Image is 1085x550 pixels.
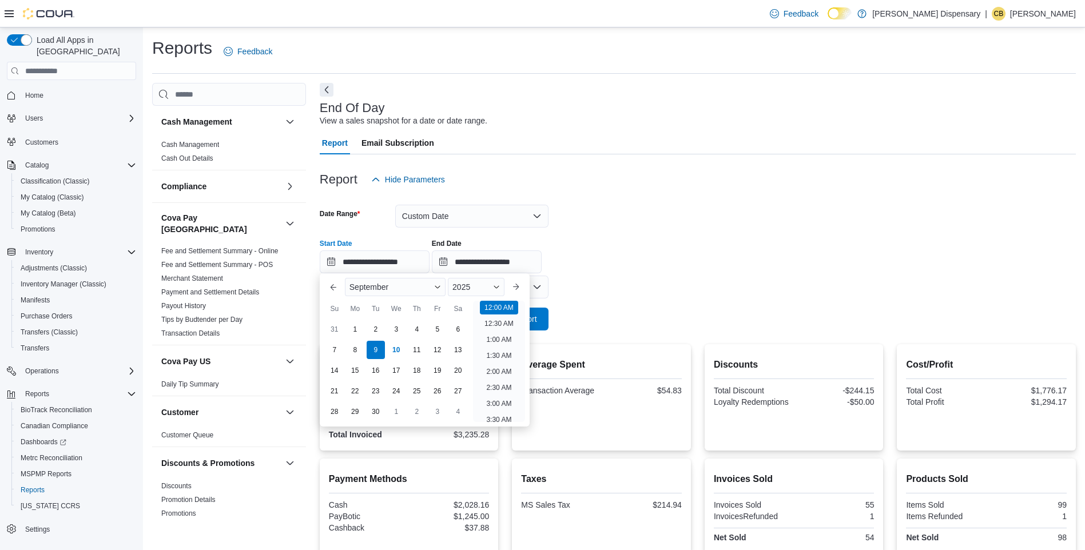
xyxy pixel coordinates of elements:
[325,361,344,380] div: day-14
[367,361,385,380] div: day-16
[507,278,525,296] button: Next month
[25,525,50,534] span: Settings
[714,533,746,542] strong: Net Sold
[161,246,279,256] span: Fee and Settlement Summary - Online
[796,512,874,521] div: 1
[324,319,468,422] div: September, 2025
[2,521,141,537] button: Settings
[449,402,467,421] div: day-4
[387,361,406,380] div: day-17
[16,293,54,307] a: Manifests
[714,500,792,509] div: Invoices Sold
[387,341,406,359] div: day-10
[325,382,344,400] div: day-21
[21,111,47,125] button: Users
[161,116,281,127] button: Cash Management
[320,101,385,115] h3: End Of Day
[21,264,87,273] span: Adjustments (Classic)
[408,402,426,421] div: day-2
[161,329,220,338] span: Transaction Details
[161,431,213,439] a: Customer Queue
[152,377,306,396] div: Cova Pay US
[21,405,92,415] span: BioTrack Reconciliation
[283,354,297,368] button: Cova Pay US
[324,278,343,296] button: Previous Month
[16,222,60,236] a: Promotions
[16,419,136,433] span: Canadian Compliance
[161,315,243,324] span: Tips by Budtender per Day
[828,7,852,19] input: Dark Mode
[325,320,344,338] div: day-31
[714,397,792,406] div: Loyalty Redemptions
[320,250,430,273] input: Press the down key to enter a popover containing a calendar. Press the escape key to close the po...
[346,382,364,400] div: day-22
[161,356,281,367] button: Cova Pay US
[21,522,136,536] span: Settings
[161,141,219,149] a: Cash Management
[161,457,281,469] button: Discounts & Promotions
[21,344,49,353] span: Transfers
[11,418,141,434] button: Canadian Compliance
[16,435,136,449] span: Dashboards
[16,467,136,481] span: MSPMP Reports
[16,499,85,513] a: [US_STATE] CCRS
[21,312,73,321] span: Purchase Orders
[521,472,682,486] h2: Taxes
[152,138,306,170] div: Cash Management
[2,110,141,126] button: Users
[872,7,980,21] p: [PERSON_NAME] Dispensary
[161,481,192,491] span: Discounts
[387,402,406,421] div: day-1
[325,341,344,359] div: day-7
[989,512,1067,521] div: 1
[346,361,364,380] div: day-15
[161,406,281,418] button: Customer
[432,239,462,248] label: End Date
[283,456,297,470] button: Discounts & Promotions
[473,301,525,422] ul: Time
[994,7,1004,21] span: CB
[906,512,984,521] div: Items Refunded
[161,154,213,163] span: Cash Out Details
[2,363,141,379] button: Operations
[387,300,406,318] div: We
[985,7,987,21] p: |
[449,361,467,380] div: day-20
[989,500,1067,509] div: 99
[11,276,141,292] button: Inventory Manager (Classic)
[21,387,136,401] span: Reports
[25,248,53,257] span: Inventory
[11,498,141,514] button: [US_STATE] CCRS
[16,499,136,513] span: Washington CCRS
[21,296,50,305] span: Manifests
[367,341,385,359] div: day-9
[16,467,76,481] a: MSPMP Reports
[11,221,141,237] button: Promotions
[11,308,141,324] button: Purchase Orders
[714,358,875,372] h2: Discounts
[161,181,281,192] button: Compliance
[796,397,874,406] div: -$50.00
[482,381,516,394] li: 2:30 AM
[906,472,1067,486] h2: Products Sold
[449,382,467,400] div: day-27
[161,212,281,235] button: Cova Pay [GEOGRAPHIC_DATA]
[161,380,219,389] span: Daily Tip Summary
[152,428,306,447] div: Customer
[906,386,984,395] div: Total Cost
[521,500,599,509] div: MS Sales Tax
[16,206,136,220] span: My Catalog (Beta)
[16,419,93,433] a: Canadian Compliance
[16,341,54,355] a: Transfers
[161,431,213,440] span: Customer Queue
[604,386,682,395] div: $54.83
[16,451,136,465] span: Metrc Reconciliation
[408,341,426,359] div: day-11
[2,244,141,260] button: Inventory
[329,500,407,509] div: Cash
[11,340,141,356] button: Transfers
[16,403,97,417] a: BioTrack Reconciliation
[796,533,874,542] div: 54
[11,402,141,418] button: BioTrack Reconciliation
[11,260,141,276] button: Adjustments (Classic)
